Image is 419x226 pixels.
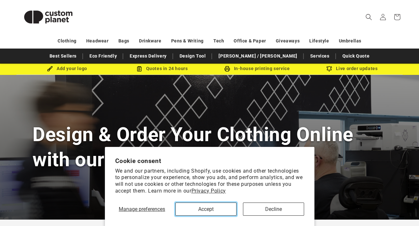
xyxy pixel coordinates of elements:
[118,35,129,47] a: Bags
[175,203,237,216] button: Accept
[307,50,333,62] a: Services
[339,35,361,47] a: Umbrellas
[86,50,120,62] a: Eco Friendly
[33,122,386,172] h1: Design & Order Your Clothing Online with our Design Tool
[191,188,226,194] a: Privacy Policy
[215,50,300,62] a: [PERSON_NAME] / [PERSON_NAME]
[209,65,304,73] div: In-house printing service
[58,35,77,47] a: Clothing
[326,66,332,72] img: Order updates
[213,35,224,47] a: Tech
[115,157,304,165] h2: Cookie consent
[136,66,142,72] img: Order Updates Icon
[126,50,170,62] a: Express Delivery
[115,65,209,73] div: Quotes in 24 hours
[119,206,165,212] span: Manage preferences
[115,168,304,194] p: We and our partners, including Shopify, use cookies and other technologies to personalize your ex...
[115,203,169,216] button: Manage preferences
[171,35,204,47] a: Pens & Writing
[309,157,419,226] iframe: Chat Widget
[339,50,373,62] a: Quick Quote
[16,3,80,32] img: Custom Planet
[46,50,80,62] a: Best Sellers
[309,35,329,47] a: Lifestyle
[176,50,209,62] a: Design Tool
[47,66,53,72] img: Brush Icon
[276,35,300,47] a: Giveaways
[224,66,230,72] img: In-house printing
[243,203,304,216] button: Decline
[362,10,376,24] summary: Search
[234,35,266,47] a: Office & Paper
[20,65,115,73] div: Add your logo
[304,65,399,73] div: Live order updates
[139,35,161,47] a: Drinkware
[86,35,109,47] a: Headwear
